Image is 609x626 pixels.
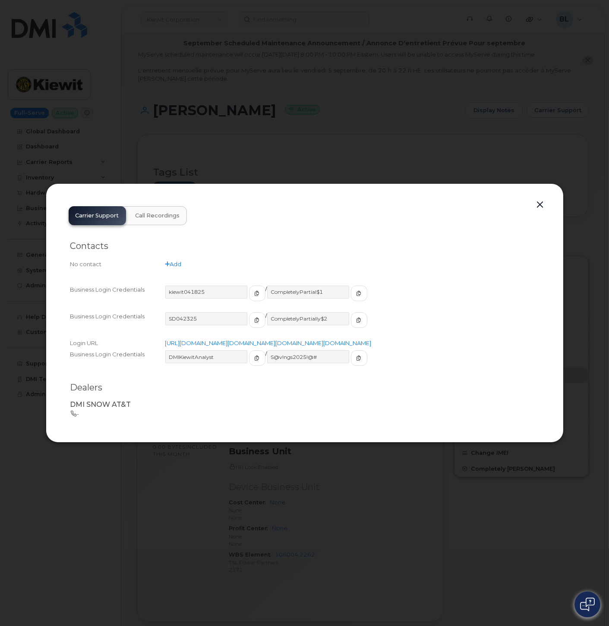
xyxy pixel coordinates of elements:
button: copy to clipboard [351,286,367,301]
h2: Dealers [70,382,539,393]
p: - [70,410,539,418]
div: Login URL [70,339,165,347]
a: Add [165,261,182,267]
p: DMI SNOW AT&T [70,400,539,410]
div: Business Login Credentials [70,350,165,374]
div: Business Login Credentials [70,286,165,309]
a: [URL][DOMAIN_NAME][DOMAIN_NAME][DOMAIN_NAME][DOMAIN_NAME] [165,340,372,346]
button: copy to clipboard [351,350,367,366]
h2: Contacts [70,241,539,252]
button: copy to clipboard [351,312,367,328]
span: Call Recordings [136,212,180,219]
button: copy to clipboard [249,350,265,366]
button: copy to clipboard [249,312,265,328]
div: / [165,312,539,336]
div: No contact [70,260,165,268]
div: / [165,286,539,309]
div: Business Login Credentials [70,312,165,336]
div: / [165,350,539,374]
button: copy to clipboard [249,286,265,301]
img: Open chat [580,598,595,611]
